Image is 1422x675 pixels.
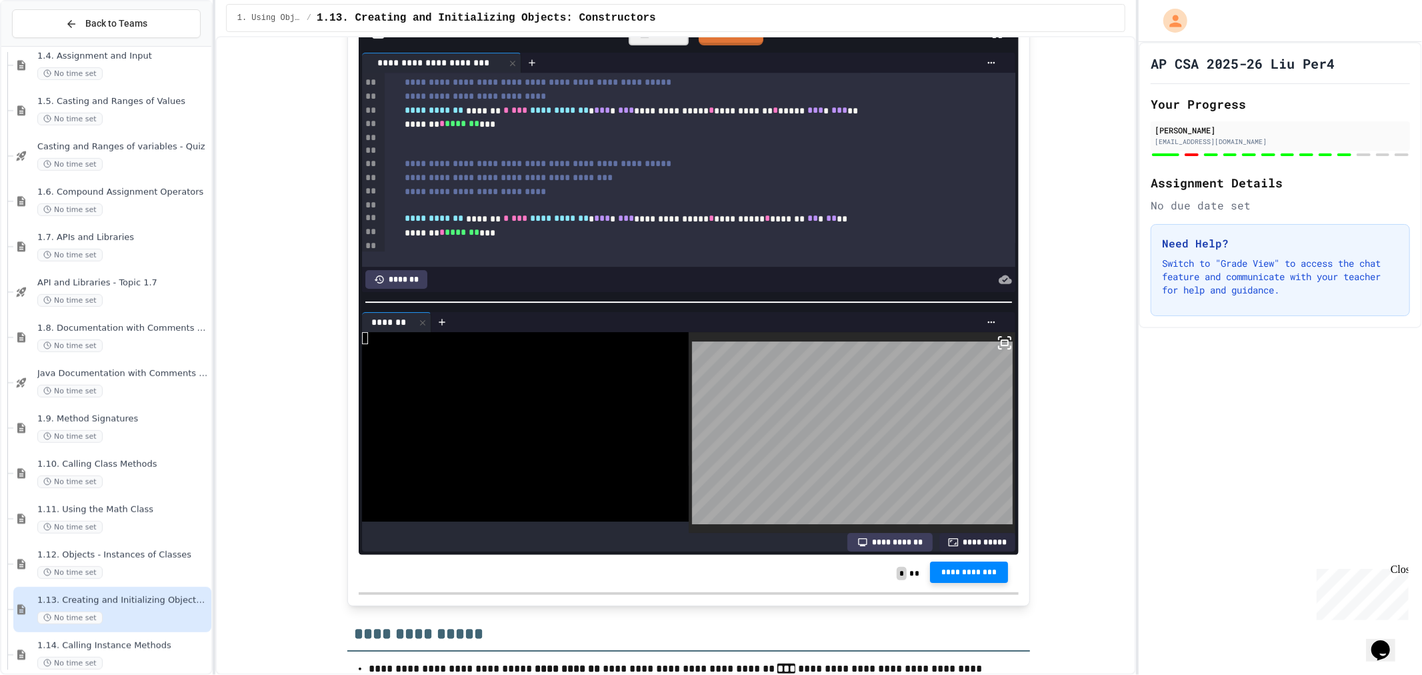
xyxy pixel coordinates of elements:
span: No time set [37,385,103,398]
div: My Account [1149,5,1191,36]
div: [PERSON_NAME] [1155,124,1406,136]
h2: Your Progress [1151,95,1410,113]
span: No time set [37,612,103,624]
span: 1.8. Documentation with Comments and Preconditions [37,323,209,334]
p: Switch to "Grade View" to access the chat feature and communicate with your teacher for help and ... [1162,257,1399,297]
div: Chat with us now!Close [5,5,92,85]
span: No time set [37,521,103,534]
span: 1.6. Compound Assignment Operators [37,187,209,198]
span: No time set [37,430,103,443]
span: No time set [37,203,103,216]
span: 1.4. Assignment and Input [37,51,209,62]
span: 1.9. Method Signatures [37,414,209,425]
span: No time set [37,657,103,670]
span: No time set [37,113,103,125]
span: No time set [37,476,103,488]
h2: Assignment Details [1151,173,1410,192]
h1: AP CSA 2025-26 Liu Per4 [1151,54,1335,73]
span: No time set [37,67,103,80]
span: No time set [37,340,103,352]
iframe: chat widget [1366,622,1409,662]
span: 1.10. Calling Class Methods [37,459,209,470]
span: 1.7. APIs and Libraries [37,232,209,243]
h3: Need Help? [1162,235,1399,251]
span: No time set [37,158,103,171]
span: No time set [37,294,103,307]
iframe: chat widget [1311,564,1409,620]
div: [EMAIL_ADDRESS][DOMAIN_NAME] [1155,137,1406,147]
span: / [307,13,311,23]
span: 1.13. Creating and Initializing Objects: Constructors [37,595,209,606]
span: 1.13. Creating and Initializing Objects: Constructors [317,10,656,26]
span: No time set [37,566,103,579]
span: 1.12. Objects - Instances of Classes [37,550,209,561]
span: Back to Teams [85,17,147,31]
div: No due date set [1151,197,1410,213]
span: Casting and Ranges of variables - Quiz [37,141,209,153]
span: 1.5. Casting and Ranges of Values [37,96,209,107]
span: 1. Using Objects and Methods [237,13,301,23]
span: Java Documentation with Comments - Topic 1.8 [37,368,209,380]
span: 1.14. Calling Instance Methods [37,640,209,652]
span: 1.11. Using the Math Class [37,504,209,516]
button: Back to Teams [12,9,201,38]
span: No time set [37,249,103,261]
span: API and Libraries - Topic 1.7 [37,277,209,289]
